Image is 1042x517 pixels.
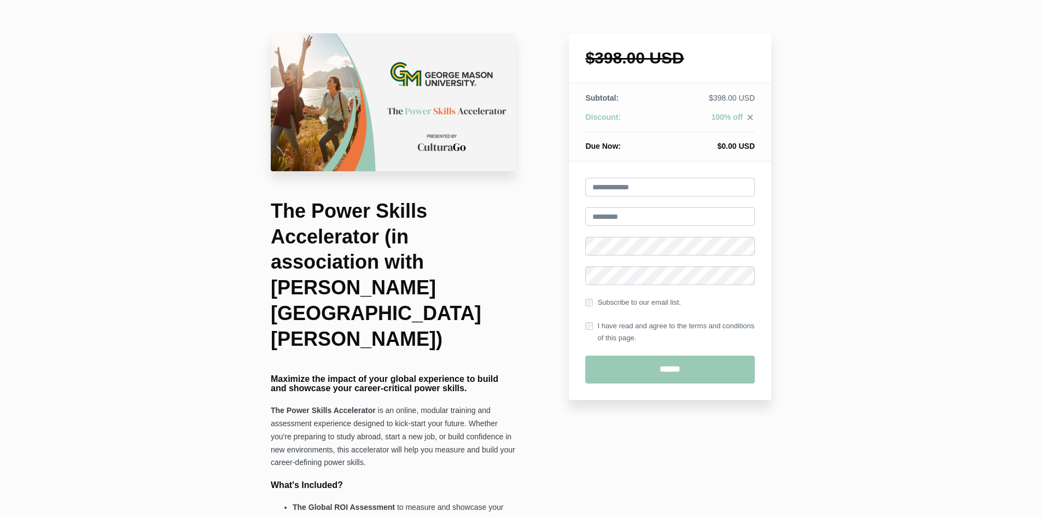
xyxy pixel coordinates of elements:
[271,480,516,490] h4: What's Included?
[293,503,395,512] strong: The Global ROI Assessment
[585,50,755,66] h1: $398.00 USD
[746,113,755,122] i: close
[271,199,516,352] h1: The Power Skills Accelerator (in association with [PERSON_NAME][GEOGRAPHIC_DATA][PERSON_NAME])
[718,142,755,150] span: $0.00 USD
[271,374,516,393] h4: Maximize the impact of your global experience to build and showcase your career-critical power sk...
[585,320,755,344] label: I have read and agree to the terms and conditions of this page.
[585,299,593,306] input: Subscribe to our email list.
[585,112,659,132] th: Discount:
[585,94,619,102] span: Subtotal:
[585,132,659,152] th: Due Now:
[585,297,680,309] label: Subscribe to our email list.
[659,92,755,112] td: $398.00 USD
[271,404,516,470] p: is an online, modular training and assessment experience designed to kick-start your future. Whet...
[271,406,376,415] strong: The Power Skills Accelerator
[271,33,516,171] img: a3e68b-4460-fe2-a77a-207fc7264441_University_Check_Out_Page_17_.png
[585,322,593,330] input: I have read and agree to the terms and conditions of this page.
[711,113,743,121] span: 100% off
[743,113,755,125] a: close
